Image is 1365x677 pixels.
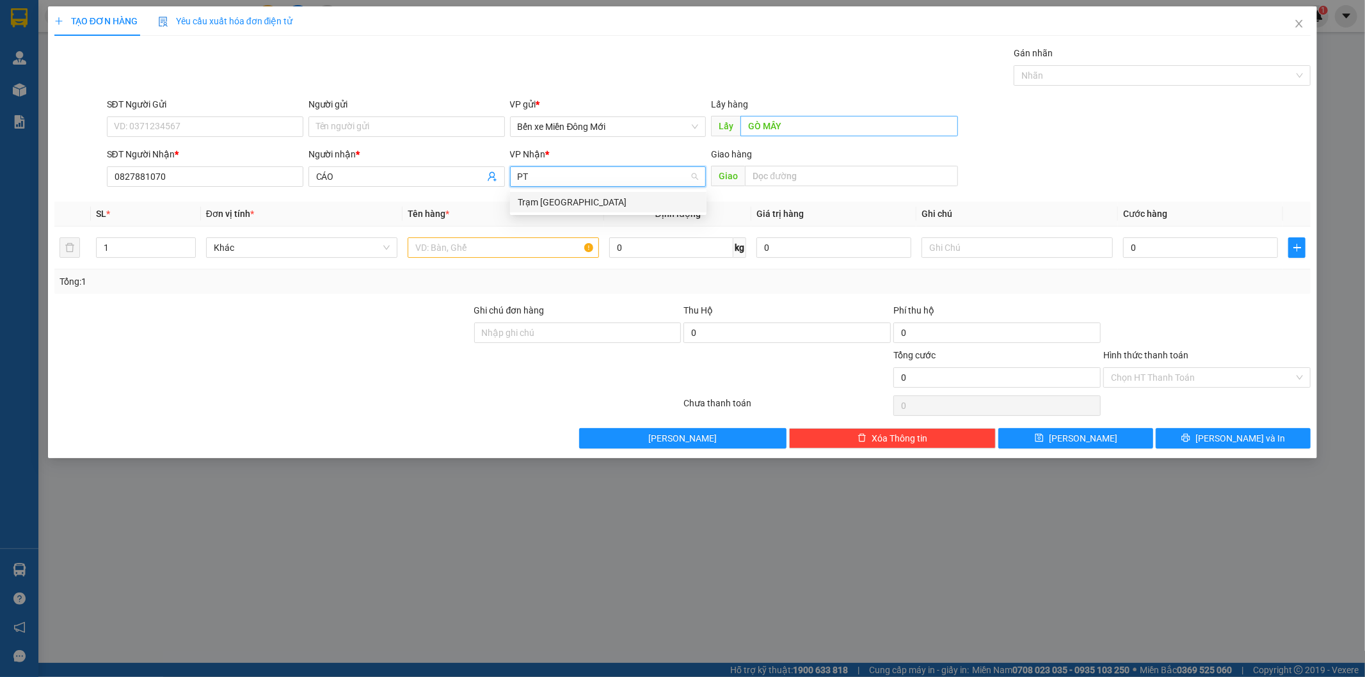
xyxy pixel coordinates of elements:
[740,116,958,136] input: Dọc đường
[510,97,706,111] div: VP gửi
[1288,237,1305,258] button: plus
[756,209,804,219] span: Giá trị hàng
[711,116,740,136] span: Lấy
[308,97,505,111] div: Người gửi
[60,237,80,258] button: delete
[756,237,911,258] input: 0
[1103,350,1188,360] label: Hình thức thanh toán
[858,433,866,443] span: delete
[893,350,936,360] span: Tổng cước
[711,166,745,186] span: Giao
[1049,431,1117,445] span: [PERSON_NAME]
[648,431,717,445] span: [PERSON_NAME]
[474,305,545,315] label: Ghi chú đơn hàng
[206,209,254,219] span: Đơn vị tính
[998,428,1153,449] button: save[PERSON_NAME]
[916,202,1118,227] th: Ghi chú
[158,16,293,26] span: Yêu cầu xuất hóa đơn điện tử
[1123,209,1167,219] span: Cước hàng
[510,149,546,159] span: VP Nhận
[96,209,106,219] span: SL
[1289,243,1305,253] span: plus
[510,192,706,212] div: Trạm Phú Tân
[408,237,599,258] input: VD: Bàn, Ghế
[60,275,527,289] div: Tổng: 1
[308,147,505,161] div: Người nhận
[107,97,303,111] div: SĐT Người Gửi
[1195,431,1285,445] span: [PERSON_NAME] và In
[1014,48,1053,58] label: Gán nhãn
[158,17,168,27] img: icon
[579,428,786,449] button: [PERSON_NAME]
[1181,433,1190,443] span: printer
[893,303,1101,323] div: Phí thu hộ
[711,149,752,159] span: Giao hàng
[1294,19,1304,29] span: close
[518,117,699,136] span: Bến xe Miền Đông Mới
[711,99,748,109] span: Lấy hàng
[745,166,958,186] input: Dọc đường
[733,237,746,258] span: kg
[54,16,138,26] span: TẠO ĐƠN HÀNG
[922,237,1113,258] input: Ghi Chú
[408,209,449,219] span: Tên hàng
[487,171,497,182] span: user-add
[54,17,63,26] span: plus
[789,428,996,449] button: deleteXóa Thông tin
[1035,433,1044,443] span: save
[683,396,893,418] div: Chưa thanh toán
[1281,6,1317,42] button: Close
[214,238,390,257] span: Khác
[107,147,303,161] div: SĐT Người Nhận
[683,305,713,315] span: Thu Hộ
[872,431,927,445] span: Xóa Thông tin
[474,323,682,343] input: Ghi chú đơn hàng
[518,195,699,209] div: Trạm [GEOGRAPHIC_DATA]
[1156,428,1311,449] button: printer[PERSON_NAME] và In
